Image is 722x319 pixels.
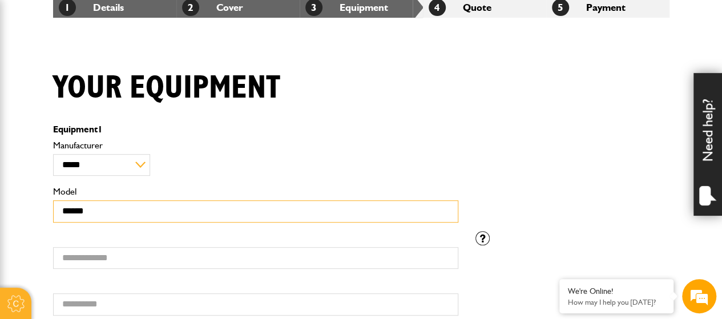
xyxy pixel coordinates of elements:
[53,141,458,150] label: Manufacturer
[53,187,458,196] label: Model
[15,106,208,131] input: Enter your last name
[693,73,722,216] div: Need help?
[187,6,215,33] div: Minimize live chat window
[98,124,103,135] span: 1
[182,1,243,13] a: 2Cover
[155,244,207,260] em: Start Chat
[59,64,192,79] div: Chat with us now
[59,1,124,13] a: 1Details
[568,298,665,306] p: How may I help you today?
[15,207,208,247] textarea: Type your message and hit 'Enter'
[19,63,48,79] img: d_20077148190_company_1631870298795_20077148190
[53,125,458,134] p: Equipment
[15,173,208,198] input: Enter your phone number
[15,139,208,164] input: Enter your email address
[53,69,280,107] h1: Your equipment
[568,286,665,296] div: We're Online!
